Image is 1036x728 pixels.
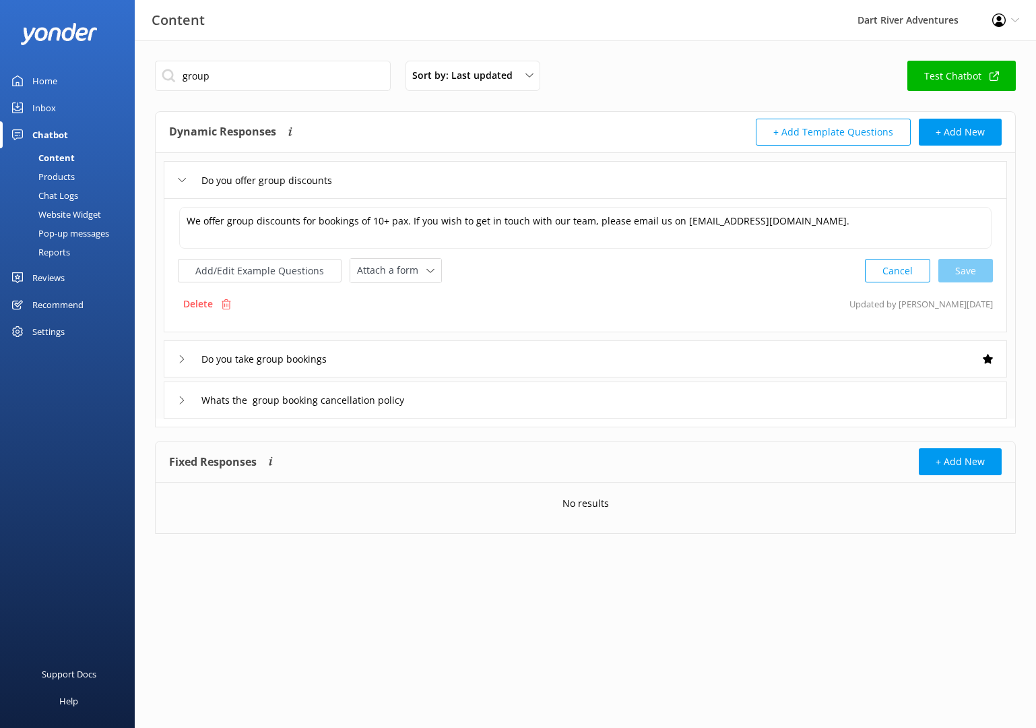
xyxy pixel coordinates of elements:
[8,186,135,205] a: Chat Logs
[32,318,65,345] div: Settings
[907,61,1016,91] a: Test Chatbot
[756,119,911,146] button: + Add Template Questions
[8,243,70,262] div: Reports
[8,224,109,243] div: Pop-up messages
[8,205,101,224] div: Website Widget
[8,167,75,186] div: Products
[59,688,78,715] div: Help
[169,119,276,146] h4: Dynamic Responses
[32,291,84,318] div: Recommend
[8,167,135,186] a: Products
[32,121,68,148] div: Chatbot
[178,259,342,282] button: Add/Edit Example Questions
[412,68,521,83] span: Sort by: Last updated
[169,448,257,475] h4: Fixed Responses
[849,291,993,317] p: Updated by [PERSON_NAME] [DATE]
[32,264,65,291] div: Reviews
[919,119,1002,146] button: + Add New
[155,61,391,91] input: Search all Chatbot Content
[8,148,75,167] div: Content
[8,224,135,243] a: Pop-up messages
[8,186,78,205] div: Chat Logs
[20,23,98,45] img: yonder-white-logo.png
[179,207,992,249] textarea: We offer group discounts for bookings of 10+ pax. If you wish to get in touch with our team, plea...
[865,259,930,282] button: Cancel
[919,448,1002,475] button: + Add New
[8,243,135,262] a: Reports
[8,205,135,224] a: Website Widget
[42,661,96,688] div: Support Docs
[562,496,609,511] p: No results
[357,263,426,278] span: Attach a form
[32,94,56,121] div: Inbox
[152,9,205,31] h3: Content
[8,148,135,167] a: Content
[32,67,57,94] div: Home
[183,297,213,311] p: Delete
